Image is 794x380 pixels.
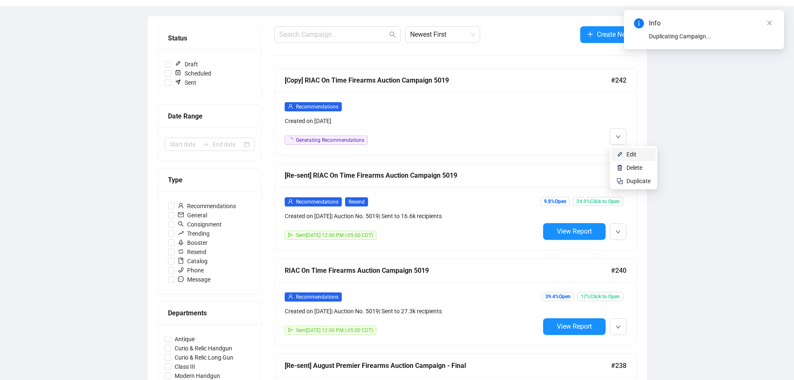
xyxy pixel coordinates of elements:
[649,18,774,28] div: Info
[168,33,251,43] div: Status
[175,257,211,266] span: Catalog
[541,197,570,206] span: 9.8% Open
[296,232,373,238] span: Sent [DATE] 12:00 PM (-05:00 CDT)
[178,230,184,236] span: rise
[611,75,626,86] span: #242
[274,259,637,345] a: RIAC On Time Firearms Auction Campaign 5019#240userRecommendationsCreated on [DATE]| Auction No. ...
[171,353,237,362] span: Curio & Relic Long Gun
[171,69,215,78] span: Scheduled
[171,362,198,371] span: Class III
[285,265,611,276] div: RIAC On Time Firearms Auction Campaign 5019
[616,325,621,330] span: down
[274,68,637,155] a: [Copy] RIAC On Time Firearms Auction Campaign 5019#242userRecommendationsCreated on [DATE]loading...
[171,335,198,344] span: Antique
[178,249,184,254] span: retweet
[168,111,251,121] div: Date Range
[616,151,623,158] img: svg+xml;base64,PHN2ZyB4bWxucz0iaHR0cDovL3d3dy53My5vcmcvMjAwMC9zdmciIHhtbG5zOnhsaW5rPSJodHRwOi8vd3...
[765,18,774,28] a: Close
[626,151,636,158] span: Edit
[178,267,184,273] span: phone
[285,75,611,86] div: [Copy] RIAC On Time Firearms Auction Campaign 5019
[178,221,184,227] span: search
[171,344,235,353] span: Curio & Relic Handgun
[213,140,242,149] input: End date
[178,203,184,209] span: user
[288,104,293,109] span: user
[168,175,251,185] div: Type
[285,116,540,126] div: Created on [DATE]
[296,104,338,110] span: Recommendations
[288,137,293,142] span: loading
[168,308,251,318] div: Departments
[634,18,644,28] span: info-circle
[557,322,592,330] span: View Report
[171,60,201,69] span: Draft
[175,220,225,229] span: Consignment
[288,199,293,204] span: user
[178,276,184,282] span: message
[175,266,207,275] span: Phone
[345,197,368,206] span: Resend
[178,212,184,218] span: mail
[296,137,364,143] span: Generating Recommendations
[580,26,637,43] button: Create New
[175,211,210,220] span: General
[285,360,611,371] div: [Re-sent] August Premier Firearms Auction Campaign - Final
[611,360,626,371] span: #238
[288,327,293,332] span: send
[587,31,594,38] span: plus
[279,30,388,40] input: Search Campaign...
[626,178,651,184] span: Duplicate
[274,164,637,250] a: [Re-sent] RIAC On Time Firearms Auction Campaign 5019#241userRecommendationsResendCreated on [DAT...
[178,239,184,245] span: rocket
[296,199,338,205] span: Recommendations
[389,31,396,38] span: search
[170,140,199,149] input: Start date
[542,292,574,301] span: 39.4% Open
[175,238,211,247] span: Booster
[577,292,623,301] span: 17% Click to Open
[616,134,621,139] span: down
[649,32,774,41] div: Duplicating Campaign...
[573,197,623,206] span: 24.9% Click to Open
[543,318,606,335] button: View Report
[626,164,642,171] span: Delete
[285,307,540,316] div: Created on [DATE] | Auction No. 5019 | Sent to 27.3k recipients
[203,141,209,148] span: swap-right
[616,229,621,234] span: down
[175,201,239,211] span: Recommendations
[543,223,606,240] button: View Report
[285,211,540,221] div: Created on [DATE] | Auction No. 5019 | Sent to 16.6k recipients
[285,170,611,181] div: [Re-sent] RIAC On Time Firearms Auction Campaign 5019
[597,29,630,40] span: Create New
[203,141,209,148] span: to
[616,164,623,171] img: svg+xml;base64,PHN2ZyB4bWxucz0iaHR0cDovL3d3dy53My5vcmcvMjAwMC9zdmciIHhtbG5zOnhsaW5rPSJodHRwOi8vd3...
[175,275,214,284] span: Message
[288,232,293,237] span: send
[175,229,213,238] span: Trending
[766,20,772,26] span: close
[557,227,592,235] span: View Report
[616,178,623,184] img: svg+xml;base64,PHN2ZyB4bWxucz0iaHR0cDovL3d3dy53My5vcmcvMjAwMC9zdmciIHdpZHRoPSIyNCIgaGVpZ2h0PSIyNC...
[171,78,200,87] span: Sent
[288,294,293,299] span: user
[175,247,210,257] span: Resend
[178,258,184,264] span: book
[611,265,626,276] span: #240
[296,294,338,300] span: Recommendations
[296,327,373,333] span: Sent [DATE] 12:00 PM (-05:00 CDT)
[410,27,475,43] span: Newest First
